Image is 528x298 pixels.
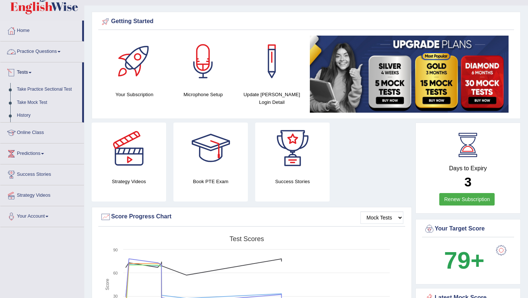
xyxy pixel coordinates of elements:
h4: Success Stories [255,178,330,185]
a: Strategy Videos [0,185,84,204]
a: Home [0,21,82,39]
a: Predictions [0,143,84,162]
tspan: Score [105,279,110,290]
a: Take Mock Test [14,96,82,109]
a: Renew Subscription [439,193,495,206]
a: Online Class [0,123,84,141]
a: History [14,109,82,122]
a: Success Stories [0,164,84,183]
a: Practice Questions [0,41,84,60]
img: small5.jpg [310,36,509,113]
h4: Book PTE Exam [173,178,248,185]
a: Tests [0,62,82,81]
a: Take Practice Sectional Test [14,83,82,96]
h4: Microphone Setup [172,91,234,98]
h4: Strategy Videos [92,178,166,185]
text: 90 [113,248,118,252]
h4: Update [PERSON_NAME] Login Detail [241,91,302,106]
div: Getting Started [100,16,512,27]
b: 3 [465,175,472,189]
h4: Days to Expiry [424,165,513,172]
h4: Your Subscription [104,91,165,98]
b: 79+ [444,247,484,274]
tspan: Test scores [230,235,264,243]
text: 60 [113,271,118,275]
div: Score Progress Chart [100,211,403,222]
div: Your Target Score [424,223,513,235]
a: Your Account [0,206,84,225]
